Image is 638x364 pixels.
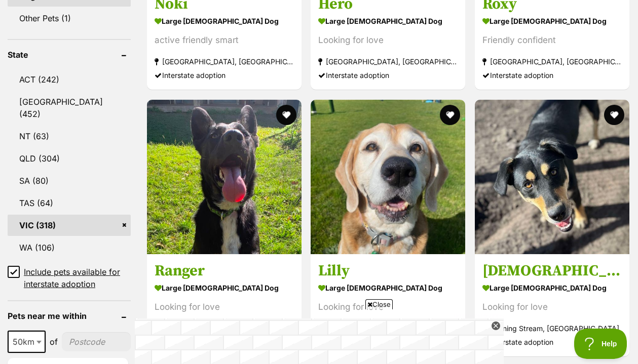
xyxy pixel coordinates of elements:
[604,105,624,125] button: favourite
[482,335,622,349] div: Interstate adoption
[135,313,504,359] iframe: Advertisement
[8,311,131,320] header: Pets near me within
[155,14,294,29] strong: large [DEMOGRAPHIC_DATA] Dog
[8,192,131,214] a: TAS (64)
[8,69,131,90] a: ACT (242)
[8,91,131,125] a: [GEOGRAPHIC_DATA] (452)
[318,34,458,48] div: Looking for love
[8,170,131,191] a: SA (80)
[475,100,629,254] img: Zeus - Australian Kelpie x Maremma Sheepdog
[155,34,294,48] div: active friendly smart
[1,1,9,9] img: consumer-privacy-logo.png
[8,237,131,258] a: WA (106)
[8,8,131,29] a: Other Pets (1)
[318,55,458,69] strong: [GEOGRAPHIC_DATA], [GEOGRAPHIC_DATA]
[475,254,629,356] a: [DEMOGRAPHIC_DATA] large [DEMOGRAPHIC_DATA] Dog Looking for love Running Stream, [GEOGRAPHIC_DATA...
[50,336,58,348] span: of
[311,100,465,254] img: Lilly - Beagle Dog
[155,55,294,69] strong: [GEOGRAPHIC_DATA], [GEOGRAPHIC_DATA]
[311,254,465,356] a: Lilly large [DEMOGRAPHIC_DATA] Dog Looking for love [GEOGRAPHIC_DATA], [GEOGRAPHIC_DATA] Intersta...
[482,280,622,295] strong: large [DEMOGRAPHIC_DATA] Dog
[482,55,622,69] strong: [GEOGRAPHIC_DATA], [GEOGRAPHIC_DATA]
[8,126,131,147] a: NT (63)
[482,300,622,314] div: Looking for love
[8,331,46,353] span: 50km
[482,34,622,48] div: Friendly confident
[155,300,294,314] div: Looking for love
[482,14,622,29] strong: large [DEMOGRAPHIC_DATA] Dog
[482,69,622,83] div: Interstate adoption
[8,148,131,169] a: QLD (304)
[318,14,458,29] strong: large [DEMOGRAPHIC_DATA] Dog
[155,280,294,295] strong: large [DEMOGRAPHIC_DATA] Dog
[318,261,458,280] h3: Lilly
[482,261,622,280] h3: [DEMOGRAPHIC_DATA]
[8,266,131,290] a: Include pets available for interstate adoption
[440,105,460,125] button: favourite
[482,321,622,335] strong: Running Stream, [GEOGRAPHIC_DATA]
[318,300,458,314] div: Looking for love
[318,69,458,83] div: Interstate adoption
[365,299,393,309] span: Close
[318,280,458,295] strong: large [DEMOGRAPHIC_DATA] Dog
[8,50,131,59] header: State
[24,266,131,290] span: Include pets available for interstate adoption
[147,254,302,356] a: Ranger large [DEMOGRAPHIC_DATA] Dog Looking for love [GEOGRAPHIC_DATA], [GEOGRAPHIC_DATA] Interst...
[276,105,296,125] button: favourite
[147,100,302,254] img: Ranger - Australian Kelpie x German Shepherd Dog
[155,261,294,280] h3: Ranger
[155,69,294,83] div: Interstate adoption
[62,332,131,351] input: postcode
[9,335,45,349] span: 50km
[8,215,131,236] a: VIC (318)
[574,329,628,359] iframe: Help Scout Beacon - Open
